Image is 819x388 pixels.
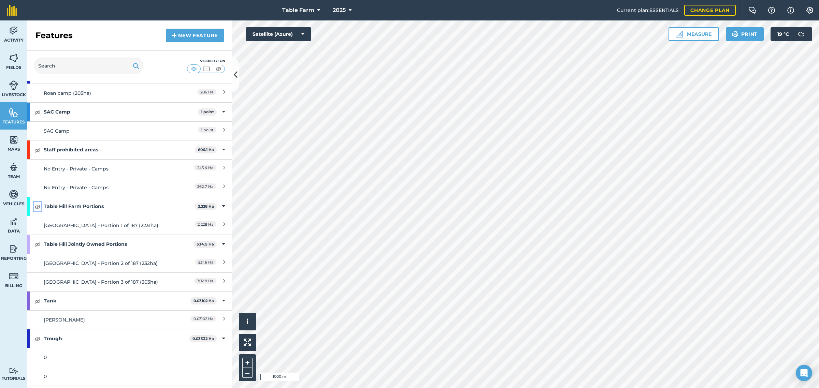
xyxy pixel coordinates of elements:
[767,7,776,14] img: A question mark icon
[34,297,41,305] img: svg+xml;base64,PHN2ZyB4bWxucz0iaHR0cDovL3d3dy53My5vcmcvMjAwMC9zdmciIHdpZHRoPSIxOCIgaGVpZ2h0PSIyNC...
[9,107,18,118] img: svg+xml;base64,PHN2ZyB4bWxucz0iaHR0cDovL3d3dy53My5vcmcvMjAwMC9zdmciIHdpZHRoPSI1NiIgaGVpZ2h0PSI2MC...
[44,259,165,267] div: [GEOGRAPHIC_DATA] - Portion 2 of 187 (232ha)
[190,316,216,322] span: 0.03102 Ha
[44,184,165,191] div: No Entry - Private - Camps
[44,140,195,159] strong: Staff prohibited areas
[9,80,18,90] img: svg+xml;base64,PD94bWwgdmVyc2lvbj0iMS4wIiBlbmNvZGluZz0idXRmLTgiPz4KPCEtLSBHZW5lcmF0b3I6IEFkb2JlIE...
[44,235,193,253] strong: Table Hill Jointly Owned Portions
[27,329,232,348] div: Trough0.03332 Ha
[190,65,198,72] img: svg+xml;base64,PHN2ZyB4bWxucz0iaHR0cDovL3d3dy53My5vcmcvMjAwMC9zdmciIHdpZHRoPSI1MCIgaGVpZ2h0PSI0MC...
[732,30,738,38] img: svg+xml;base64,PHN2ZyB4bWxucz0iaHR0cDovL3d3dy53My5vcmcvMjAwMC9zdmciIHdpZHRoPSIxOSIgaGVpZ2h0PSIyNC...
[44,222,165,229] div: [GEOGRAPHIC_DATA] - Portion 1 of 187 (2231ha)
[27,235,232,253] div: Table Hill Jointly Owned Portions534.5 Ha
[192,336,214,341] strong: 0.03332 Ha
[27,310,232,329] a: [PERSON_NAME]0.03102 Ha
[27,367,232,386] a: 0
[669,27,719,41] button: Measure
[202,65,211,72] img: svg+xml;base64,PHN2ZyB4bWxucz0iaHR0cDovL3d3dy53My5vcmcvMjAwMC9zdmciIHdpZHRoPSI1MCIgaGVpZ2h0PSI0MC...
[9,26,18,36] img: svg+xml;base64,PD94bWwgdmVyc2lvbj0iMS4wIiBlbmNvZGluZz0idXRmLTgiPz4KPCEtLSBHZW5lcmF0b3I6IEFkb2JlIE...
[44,89,165,97] div: Roan camp (205ha)
[27,272,232,291] a: [GEOGRAPHIC_DATA] - Portion 3 of 187 (303ha)302.8 Ha
[34,58,143,74] input: Search
[246,317,248,326] span: i
[9,368,18,374] img: svg+xml;base64,PD94bWwgdmVyc2lvbj0iMS4wIiBlbmNvZGluZz0idXRmLTgiPz4KPCEtLSBHZW5lcmF0b3I6IEFkb2JlIE...
[193,298,214,303] strong: 0.03102 Ha
[9,53,18,63] img: svg+xml;base64,PHN2ZyB4bWxucz0iaHR0cDovL3d3dy53My5vcmcvMjAwMC9zdmciIHdpZHRoPSI1NiIgaGVpZ2h0PSI2MC...
[44,354,165,361] div: 0
[27,103,232,121] div: SAC Camp1 point
[777,27,789,41] span: 19 ° C
[242,368,253,378] button: –
[44,127,165,135] div: SAC Camp
[27,159,232,178] a: No Entry - Private - Camps243.4 Ha
[201,109,214,114] strong: 1 point
[44,197,195,215] strong: Table Hill Farm Portions
[617,6,679,14] span: Current plan : ESSENTIALS
[27,254,232,272] a: [GEOGRAPHIC_DATA] - Portion 2 of 187 (232ha)231.6 Ha
[796,365,812,381] div: Open Intercom Messenger
[194,278,216,284] span: 302.8 Ha
[214,65,223,72] img: svg+xml;base64,PHN2ZyB4bWxucz0iaHR0cDovL3d3dy53My5vcmcvMjAwMC9zdmciIHdpZHRoPSI1MCIgaGVpZ2h0PSI0MC...
[9,217,18,227] img: svg+xml;base64,PD94bWwgdmVyc2lvbj0iMS4wIiBlbmNvZGluZz0idXRmLTgiPz4KPCEtLSBHZW5lcmF0b3I6IEFkb2JlIE...
[333,6,346,14] span: 2025
[44,165,165,173] div: No Entry - Private - Camps
[771,27,812,41] button: 19 °C
[44,292,190,310] strong: Tank
[9,271,18,281] img: svg+xml;base64,PD94bWwgdmVyc2lvbj0iMS4wIiBlbmNvZGluZz0idXRmLTgiPz4KPCEtLSBHZW5lcmF0b3I6IEFkb2JlIE...
[9,135,18,145] img: svg+xml;base64,PHN2ZyB4bWxucz0iaHR0cDovL3d3dy53My5vcmcvMjAwMC9zdmciIHdpZHRoPSI1NiIgaGVpZ2h0PSI2MC...
[34,146,41,154] img: svg+xml;base64,PHN2ZyB4bWxucz0iaHR0cDovL3d3dy53My5vcmcvMjAwMC9zdmciIHdpZHRoPSIxOCIgaGVpZ2h0PSIyNC...
[44,329,189,348] strong: Trough
[27,348,232,367] a: 0
[44,103,198,121] strong: SAC Camp
[44,316,165,324] div: [PERSON_NAME]
[197,89,216,95] span: 206 Ha
[239,313,256,330] button: i
[194,183,216,189] span: 362.7 Ha
[198,204,214,209] strong: 2,228 Ha
[246,27,311,41] button: Satellite (Azure)
[27,140,232,159] div: Staff prohibited areas606.1 Ha
[198,127,216,133] span: 1 point
[195,221,216,227] span: 2,228 Ha
[27,216,232,235] a: [GEOGRAPHIC_DATA] - Portion 1 of 187 (2231ha)2,228 Ha
[187,58,225,64] div: Visibility: On
[9,189,18,199] img: svg+xml;base64,PD94bWwgdmVyc2lvbj0iMS4wIiBlbmNvZGluZz0idXRmLTgiPz4KPCEtLSBHZW5lcmF0b3I6IEFkb2JlIE...
[9,162,18,172] img: svg+xml;base64,PD94bWwgdmVyc2lvbj0iMS4wIiBlbmNvZGluZz0idXRmLTgiPz4KPCEtLSBHZW5lcmF0b3I6IEFkb2JlIE...
[195,259,216,265] span: 231.6 Ha
[27,292,232,310] div: Tank0.03102 Ha
[242,358,253,368] button: +
[27,84,232,102] a: Roan camp (205ha)206 Ha
[806,7,814,14] img: A cog icon
[194,165,216,170] span: 243.4 Ha
[27,178,232,197] a: No Entry - Private - Camps362.7 Ha
[748,7,757,14] img: Two speech bubbles overlapping with the left bubble in the forefront
[244,339,251,346] img: Four arrows, one pointing top left, one top right, one bottom right and the last bottom left
[676,31,683,38] img: Ruler icon
[7,5,17,16] img: fieldmargin Logo
[27,197,232,215] div: Table Hill Farm Portions2,228 Ha
[787,6,794,14] img: svg+xml;base64,PHN2ZyB4bWxucz0iaHR0cDovL3d3dy53My5vcmcvMjAwMC9zdmciIHdpZHRoPSIxNyIgaGVpZ2h0PSIxNy...
[197,242,214,247] strong: 534.5 Ha
[684,5,736,16] a: Change plan
[9,244,18,254] img: svg+xml;base64,PD94bWwgdmVyc2lvbj0iMS4wIiBlbmNvZGluZz0idXRmLTgiPz4KPCEtLSBHZW5lcmF0b3I6IEFkb2JlIE...
[35,30,73,41] h2: Features
[34,240,41,248] img: svg+xml;base64,PHN2ZyB4bWxucz0iaHR0cDovL3d3dy53My5vcmcvMjAwMC9zdmciIHdpZHRoPSIxOCIgaGVpZ2h0PSIyNC...
[34,334,41,343] img: svg+xml;base64,PHN2ZyB4bWxucz0iaHR0cDovL3d3dy53My5vcmcvMjAwMC9zdmciIHdpZHRoPSIxOCIgaGVpZ2h0PSIyNC...
[726,27,764,41] button: Print
[172,31,177,40] img: svg+xml;base64,PHN2ZyB4bWxucz0iaHR0cDovL3d3dy53My5vcmcvMjAwMC9zdmciIHdpZHRoPSIxNCIgaGVpZ2h0PSIyNC...
[44,373,165,380] div: 0
[282,6,314,14] span: Table Farm
[44,278,165,286] div: [GEOGRAPHIC_DATA] - Portion 3 of 187 (303ha)
[133,62,139,70] img: svg+xml;base64,PHN2ZyB4bWxucz0iaHR0cDovL3d3dy53My5vcmcvMjAwMC9zdmciIHdpZHRoPSIxOSIgaGVpZ2h0PSIyNC...
[34,108,41,116] img: svg+xml;base64,PHN2ZyB4bWxucz0iaHR0cDovL3d3dy53My5vcmcvMjAwMC9zdmciIHdpZHRoPSIxOCIgaGVpZ2h0PSIyNC...
[198,147,214,152] strong: 606.1 Ha
[27,121,232,140] a: SAC Camp1 point
[794,27,808,41] img: svg+xml;base64,PD94bWwgdmVyc2lvbj0iMS4wIiBlbmNvZGluZz0idXRmLTgiPz4KPCEtLSBHZW5lcmF0b3I6IEFkb2JlIE...
[166,29,224,42] a: New feature
[34,203,41,211] img: svg+xml;base64,PHN2ZyB4bWxucz0iaHR0cDovL3d3dy53My5vcmcvMjAwMC9zdmciIHdpZHRoPSIxOCIgaGVpZ2h0PSIyNC...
